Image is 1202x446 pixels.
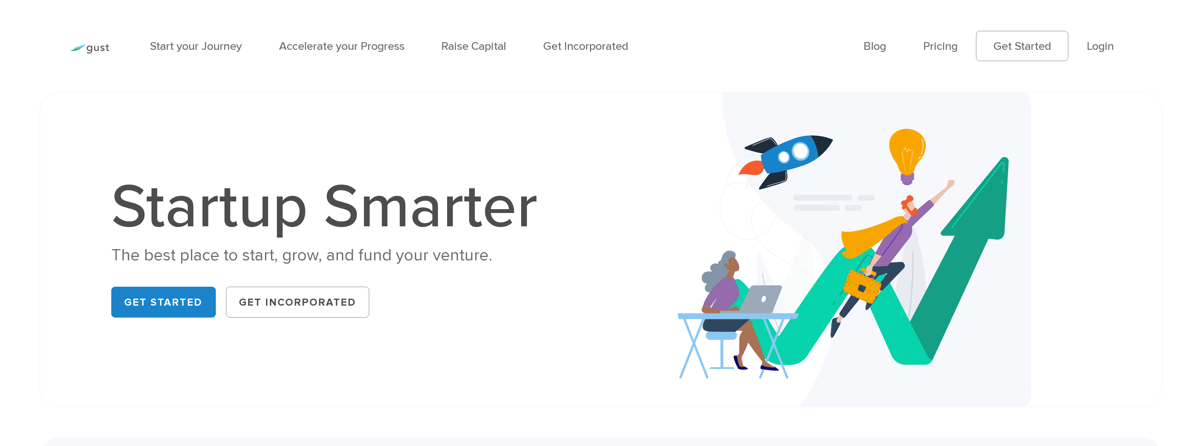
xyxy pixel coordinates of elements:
a: Accelerate your Progress [279,39,405,53]
a: Get Incorporated [543,39,628,53]
img: Gust Logo [70,44,109,54]
a: Blog [864,39,886,53]
a: Raise Capital [441,39,506,53]
a: Login [1087,39,1114,53]
a: Get Started [976,31,1068,61]
img: Startup Smarter Hero [678,92,1031,406]
a: Get Incorporated [226,287,370,317]
div: The best place to start, grow, and fund your venture. [111,244,552,266]
a: Pricing [923,39,958,53]
a: Start your Journey [150,39,242,53]
h1: Startup Smarter [111,177,552,238]
a: Get Started [111,287,216,317]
